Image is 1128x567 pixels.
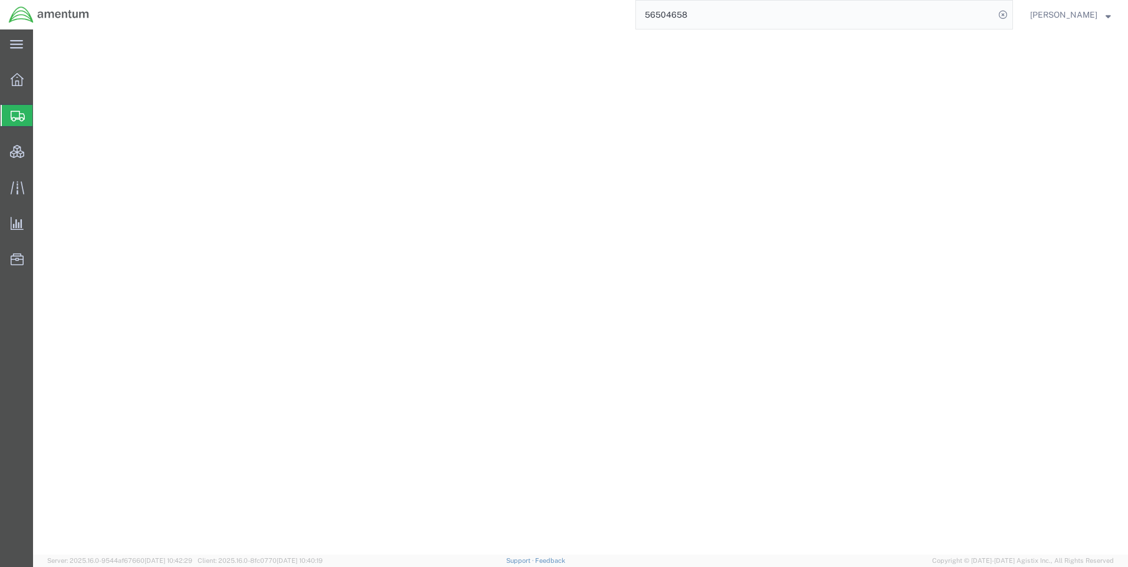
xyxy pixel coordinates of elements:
[277,557,323,564] span: [DATE] 10:40:19
[198,557,323,564] span: Client: 2025.16.0-8fc0770
[8,6,90,24] img: logo
[636,1,995,29] input: Search for shipment number, reference number
[145,557,192,564] span: [DATE] 10:42:29
[1029,8,1111,22] button: [PERSON_NAME]
[535,557,565,564] a: Feedback
[33,29,1128,555] iframe: FS Legacy Container
[932,556,1114,566] span: Copyright © [DATE]-[DATE] Agistix Inc., All Rights Reserved
[506,557,536,564] a: Support
[1030,8,1097,21] span: Ray Cheatteam
[47,557,192,564] span: Server: 2025.16.0-9544af67660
